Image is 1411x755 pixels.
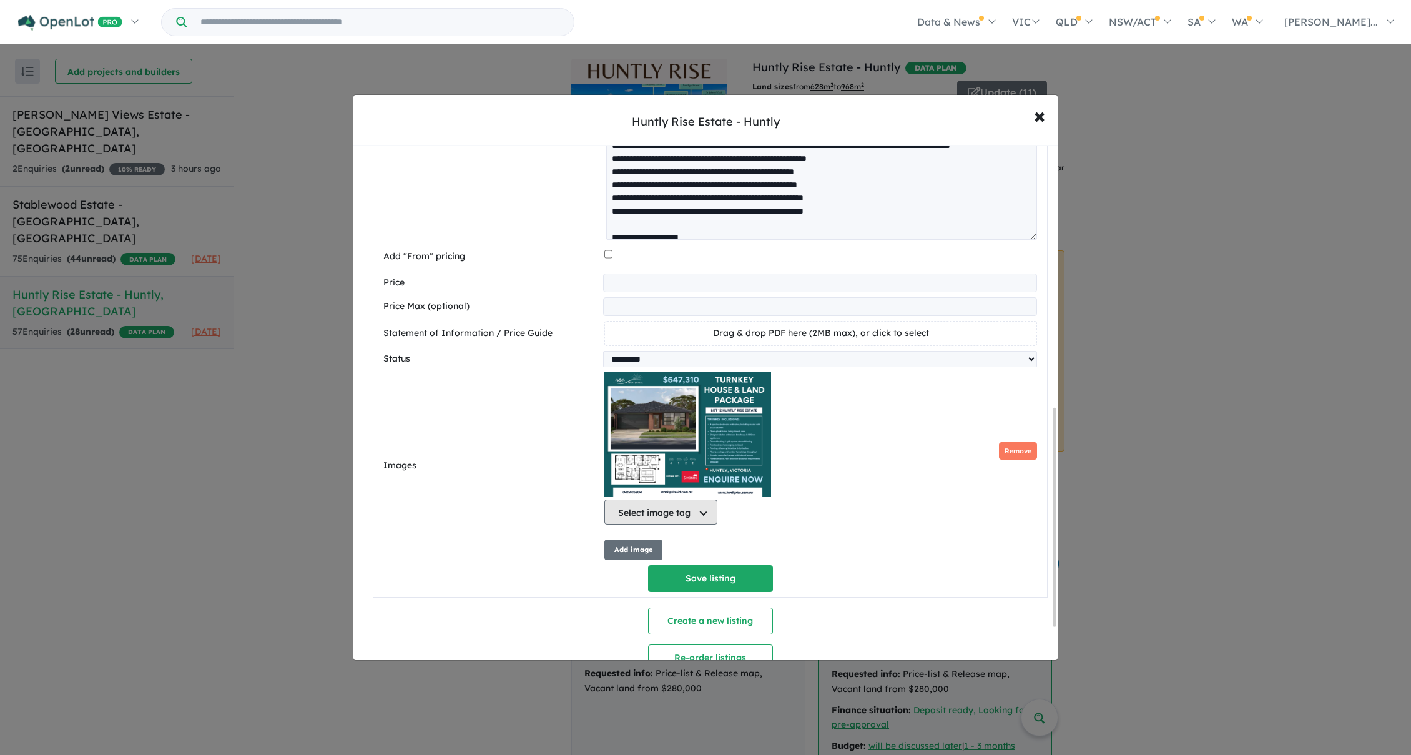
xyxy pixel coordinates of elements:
label: Price Max (optional) [383,299,598,314]
label: Price [383,275,598,290]
button: Add image [604,540,662,560]
label: Images [383,458,599,473]
span: × [1034,102,1045,129]
div: Huntly Rise Estate - Huntly [632,114,780,130]
button: Create a new listing [648,608,773,634]
span: [PERSON_NAME]... [1284,16,1378,28]
button: Select image tag [604,500,717,525]
button: Save listing [648,565,773,592]
img: Openlot PRO Logo White [18,15,122,31]
button: Re-order listings [648,644,773,671]
label: Add "From" pricing [383,249,599,264]
label: Statement of Information / Price Guide [383,326,599,341]
button: Remove [999,442,1037,460]
img: Ov+6T6Kq+pAAAAABJRU5ErkJggg== [604,372,771,497]
label: Status [383,352,598,367]
span: Drag & drop PDF here (2MB max), or click to select [713,327,929,338]
input: Try estate name, suburb, builder or developer [189,9,571,36]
